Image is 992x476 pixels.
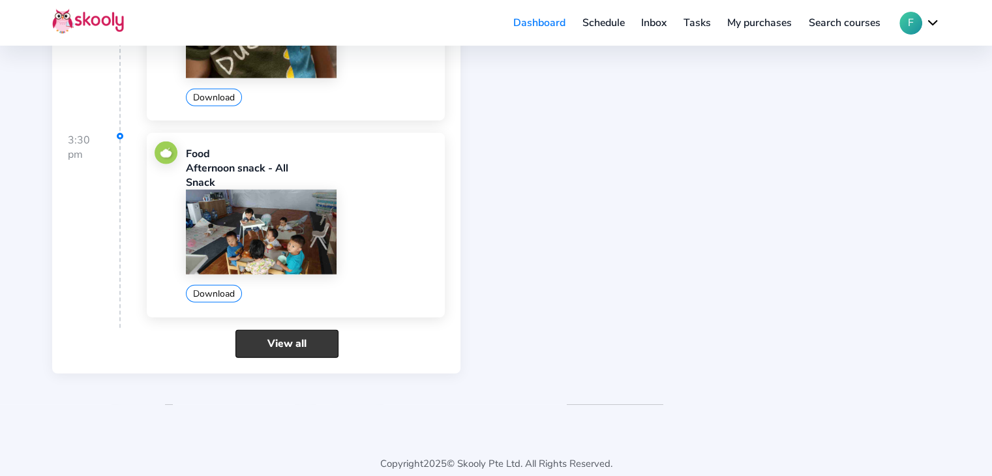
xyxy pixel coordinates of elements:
[675,12,719,33] a: Tasks
[68,133,121,327] div: 3:30
[186,175,436,190] div: Snack
[633,12,675,33] a: Inbox
[52,8,124,34] img: Skooly
[235,330,338,358] a: View all
[899,12,940,35] button: Fchevron down outline
[186,285,242,303] button: Download
[574,12,633,33] a: Schedule
[155,141,177,164] img: food.jpg
[719,12,800,33] a: My purchases
[505,12,574,33] a: Dashboard
[186,89,242,106] button: Download
[68,147,119,162] div: pm
[186,190,336,275] img: 202104011006135110480677012997050329048862732472202509170831107500962521229873.jpg
[423,457,447,470] span: 2025
[186,147,436,161] div: Food
[800,12,889,33] a: Search courses
[186,161,436,175] div: Afternoon snack - All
